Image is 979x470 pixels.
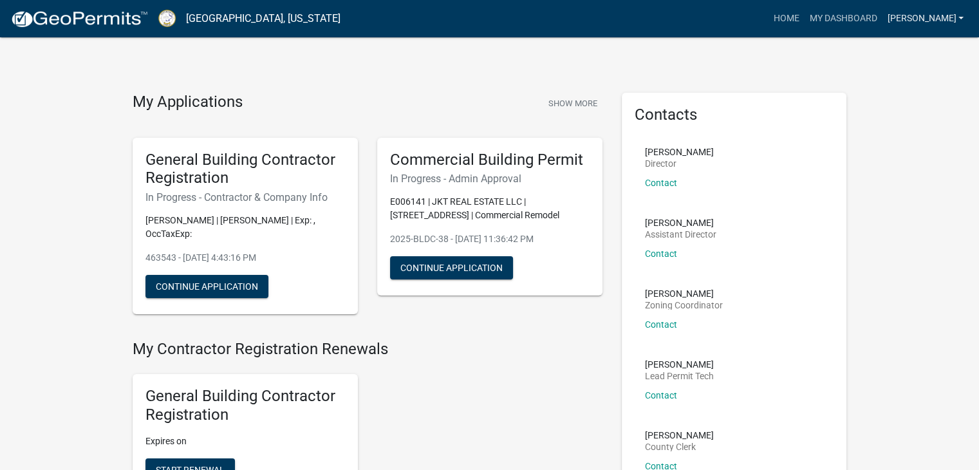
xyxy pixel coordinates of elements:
[145,151,345,188] h5: General Building Contractor Registration
[645,371,714,381] p: Lead Permit Tech
[635,106,834,124] h5: Contacts
[645,319,677,330] a: Contact
[145,387,345,424] h5: General Building Contractor Registration
[645,159,714,168] p: Director
[645,301,723,310] p: Zoning Coordinator
[145,191,345,203] h6: In Progress - Contractor & Company Info
[645,442,714,451] p: County Clerk
[133,340,602,359] h4: My Contractor Registration Renewals
[645,360,714,369] p: [PERSON_NAME]
[390,232,590,246] p: 2025-BLDC-38 - [DATE] 11:36:42 PM
[133,93,243,112] h4: My Applications
[145,214,345,241] p: [PERSON_NAME] | [PERSON_NAME] | Exp: , OccTaxExp:
[882,6,969,31] a: [PERSON_NAME]
[390,256,513,279] button: Continue Application
[158,10,176,27] img: Putnam County, Georgia
[645,289,723,298] p: [PERSON_NAME]
[543,93,602,114] button: Show More
[390,195,590,222] p: E006141 | JKT REAL ESTATE LLC | [STREET_ADDRESS] | Commercial Remodel
[645,230,716,239] p: Assistant Director
[645,178,677,188] a: Contact
[645,147,714,156] p: [PERSON_NAME]
[645,249,677,259] a: Contact
[645,218,716,227] p: [PERSON_NAME]
[145,275,268,298] button: Continue Application
[804,6,882,31] a: My Dashboard
[390,173,590,185] h6: In Progress - Admin Approval
[645,390,677,400] a: Contact
[145,435,345,448] p: Expires on
[145,251,345,265] p: 463543 - [DATE] 4:43:16 PM
[768,6,804,31] a: Home
[645,431,714,440] p: [PERSON_NAME]
[186,8,340,30] a: [GEOGRAPHIC_DATA], [US_STATE]
[390,151,590,169] h5: Commercial Building Permit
